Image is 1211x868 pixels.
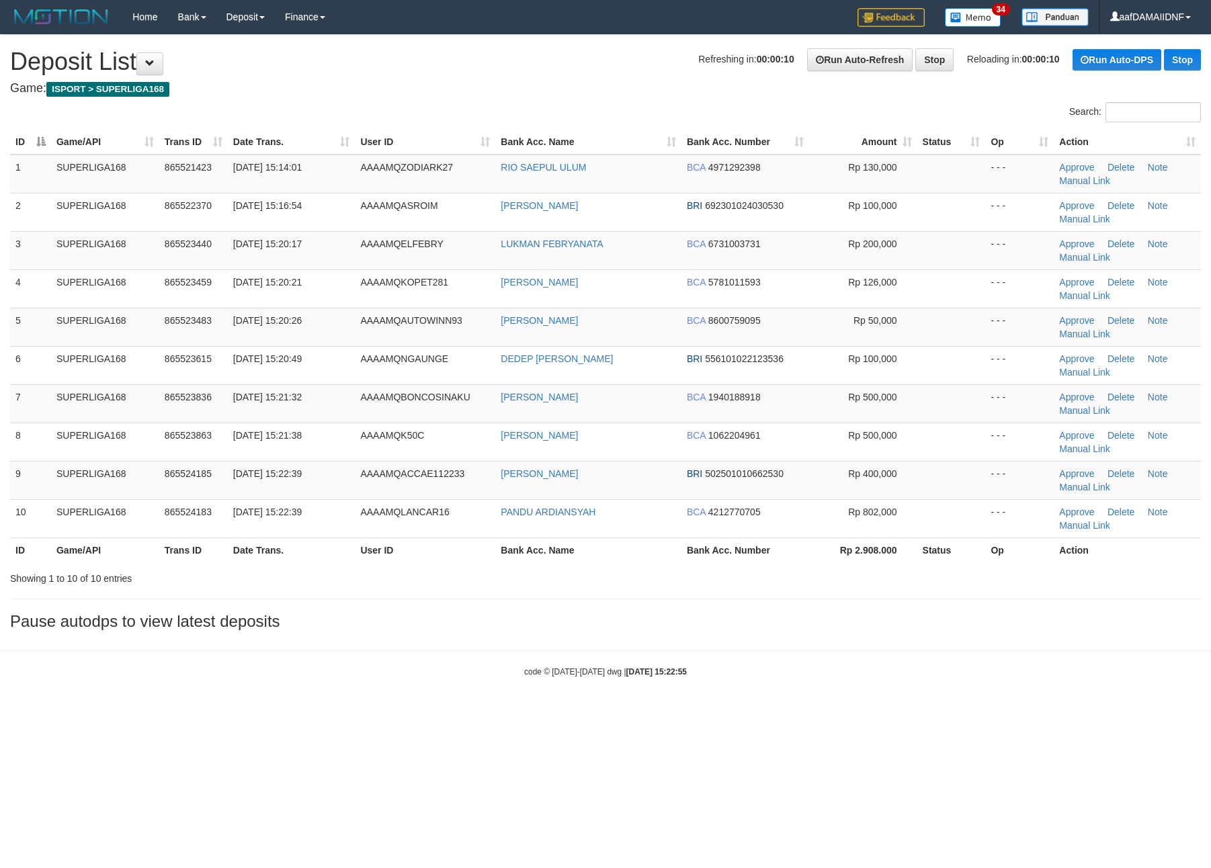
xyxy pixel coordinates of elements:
[165,468,212,479] span: 865524185
[233,468,302,479] span: [DATE] 15:22:39
[165,392,212,402] span: 865523836
[501,238,603,249] a: LUKMAN FEBRYANATA
[1059,405,1110,416] a: Manual Link
[10,82,1201,95] h4: Game:
[495,537,681,562] th: Bank Acc. Name
[1059,329,1110,339] a: Manual Link
[1108,200,1134,211] a: Delete
[985,155,1054,193] td: - - -
[848,238,896,249] span: Rp 200,000
[360,353,448,364] span: AAAAMQNGAUNGE
[1108,353,1134,364] a: Delete
[355,130,495,155] th: User ID: activate to sort column ascending
[1073,49,1161,71] a: Run Auto-DPS
[687,468,702,479] span: BRI
[985,269,1054,308] td: - - -
[1059,443,1110,454] a: Manual Link
[501,353,613,364] a: DEDEP [PERSON_NAME]
[992,3,1010,15] span: 34
[1148,353,1168,364] a: Note
[10,231,51,269] td: 3
[51,130,159,155] th: Game/API: activate to sort column ascending
[626,667,687,677] strong: [DATE] 15:22:55
[1059,468,1094,479] a: Approve
[985,308,1054,346] td: - - -
[1059,252,1110,263] a: Manual Link
[51,461,159,499] td: SUPERLIGA168
[165,315,212,326] span: 865523483
[46,82,169,97] span: ISPORT > SUPERLIGA168
[1148,507,1168,517] a: Note
[848,507,896,517] span: Rp 802,000
[705,353,784,364] span: Copy 556101022123536 to clipboard
[360,200,437,211] span: AAAAMQASROIM
[501,200,578,211] a: [PERSON_NAME]
[985,537,1054,562] th: Op
[51,231,159,269] td: SUPERLIGA168
[1148,238,1168,249] a: Note
[165,430,212,441] span: 865523863
[1148,430,1168,441] a: Note
[1059,507,1094,517] a: Approve
[501,315,578,326] a: [PERSON_NAME]
[228,537,356,562] th: Date Trans.
[501,162,586,173] a: RIO SAEPUL ULUM
[1148,392,1168,402] a: Note
[233,200,302,211] span: [DATE] 15:16:54
[985,193,1054,231] td: - - -
[10,155,51,193] td: 1
[705,468,784,479] span: Copy 502501010662530 to clipboard
[360,507,449,517] span: AAAAMQLANCAR16
[10,384,51,423] td: 7
[1108,277,1134,288] a: Delete
[967,54,1060,64] span: Reloading in:
[1059,200,1094,211] a: Approve
[10,461,51,499] td: 9
[809,130,917,155] th: Amount: activate to sort column ascending
[355,537,495,562] th: User ID
[708,315,761,326] span: Copy 8600759095 to clipboard
[10,613,1201,630] h3: Pause autodps to view latest deposits
[705,200,784,211] span: Copy 692301024030530 to clipboard
[233,430,302,441] span: [DATE] 15:21:38
[1108,430,1134,441] a: Delete
[1059,520,1110,531] a: Manual Link
[10,269,51,308] td: 4
[687,353,702,364] span: BRI
[681,537,809,562] th: Bank Acc. Number
[1148,468,1168,479] a: Note
[233,392,302,402] span: [DATE] 15:21:32
[687,430,706,441] span: BCA
[165,162,212,173] span: 865521423
[1148,200,1168,211] a: Note
[1108,468,1134,479] a: Delete
[360,238,443,249] span: AAAAMQELFEBRY
[1021,8,1089,26] img: panduan.png
[10,566,495,585] div: Showing 1 to 10 of 10 entries
[233,277,302,288] span: [DATE] 15:20:21
[1059,238,1094,249] a: Approve
[848,468,896,479] span: Rp 400,000
[165,353,212,364] span: 865523615
[687,392,706,402] span: BCA
[233,238,302,249] span: [DATE] 15:20:17
[159,130,228,155] th: Trans ID: activate to sort column ascending
[1059,214,1110,224] a: Manual Link
[1022,54,1060,64] strong: 00:00:10
[848,277,896,288] span: Rp 126,000
[524,667,687,677] small: code © [DATE]-[DATE] dwg |
[985,346,1054,384] td: - - -
[848,162,896,173] span: Rp 130,000
[501,507,595,517] a: PANDU ARDIANSYAH
[10,537,51,562] th: ID
[708,507,761,517] span: Copy 4212770705 to clipboard
[985,231,1054,269] td: - - -
[681,130,809,155] th: Bank Acc. Number: activate to sort column ascending
[708,277,761,288] span: Copy 5781011593 to clipboard
[1059,482,1110,492] a: Manual Link
[1059,392,1094,402] a: Approve
[233,162,302,173] span: [DATE] 15:14:01
[360,315,462,326] span: AAAAMQAUTOWINN93
[10,7,112,27] img: MOTION_logo.png
[360,162,453,173] span: AAAAMQZODIARK27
